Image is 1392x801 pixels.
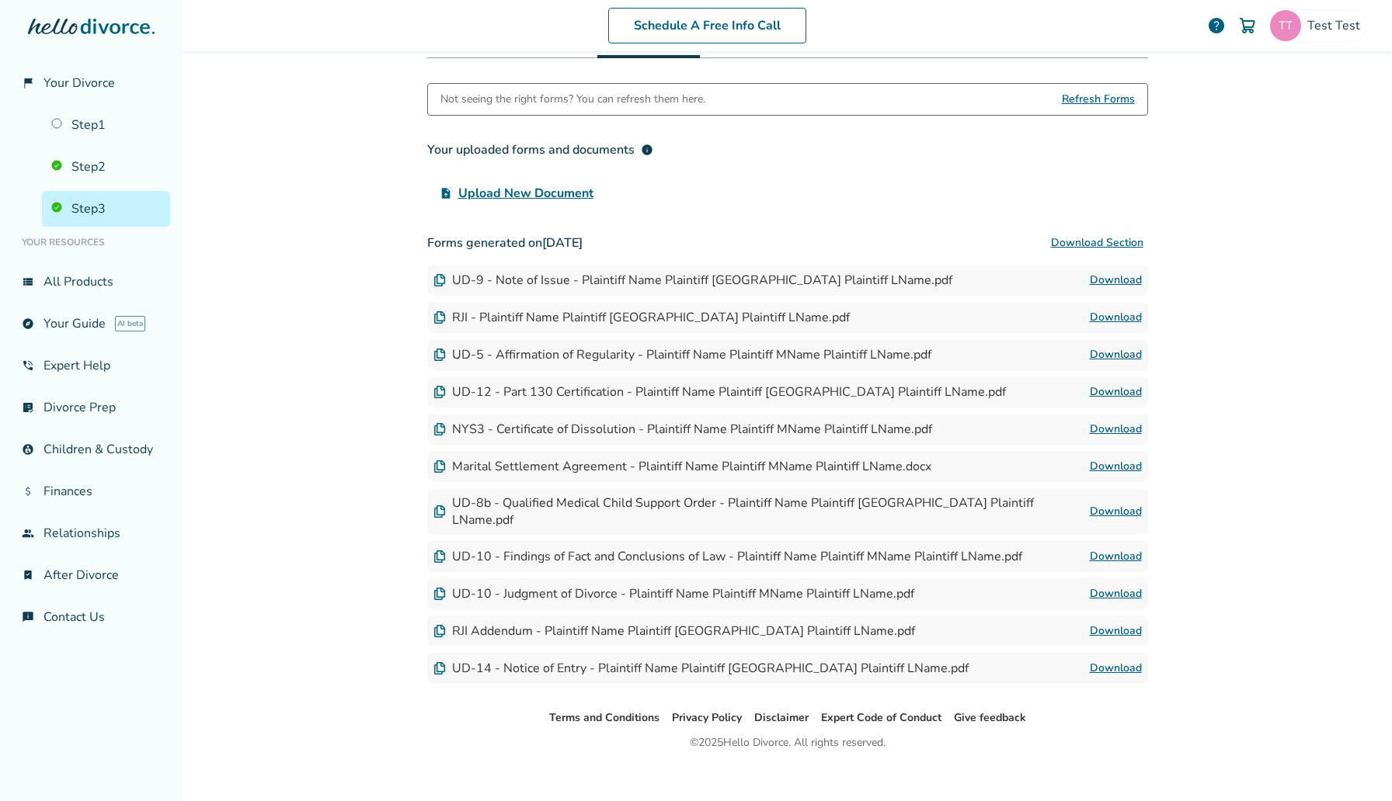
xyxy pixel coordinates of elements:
span: account_child [22,443,34,456]
div: NYS3 - Certificate of Dissolution - Plaintiff Name Plaintiff MName Plaintiff LName.pdf [433,421,932,438]
span: AI beta [115,316,145,331]
a: Step1 [42,107,170,143]
a: Download [1090,420,1142,439]
div: RJI Addendum - Plaintiff Name Plaintiff [GEOGRAPHIC_DATA] Plaintiff LName.pdf [433,622,915,640]
img: Document [433,460,446,473]
div: Your uploaded forms and documents [427,140,653,159]
span: explore [22,317,34,330]
a: Step3 [42,191,170,227]
a: Download [1090,345,1142,364]
div: UD-8b - Qualified Medical Child Support Order - Plaintiff Name Plaintiff [GEOGRAPHIC_DATA] Plaint... [433,494,1090,529]
img: Document [433,423,446,435]
div: UD-5 - Affirmation of Regularity - Plaintiff Name Plaintiff MName Plaintiff LName.pdf [433,346,931,363]
img: Document [433,625,446,637]
div: Marital Settlement Agreement - Plaintiff Name Plaintiff MName Plaintiff LName.docx [433,458,931,475]
a: Privacy Policy [672,710,742,725]
a: Download [1090,659,1142,678]
span: list_alt_check [22,401,34,414]
h3: Forms generated on [DATE] [427,227,1148,258]
img: Document [433,348,446,361]
span: info [641,144,653,156]
div: UD-10 - Judgment of Divorce - Plaintiff Name Plaintiff MName Plaintiff LName.pdf [433,585,914,602]
a: Step2 [42,149,170,185]
a: Download [1090,271,1142,290]
button: Download Section [1046,227,1148,258]
a: Download [1090,502,1142,521]
li: Disclaimer [754,709,809,727]
div: UD-10 - Findings of Fact and Conclusions of Law - Plaintiff Name Plaintiff MName Plaintiff LName.pdf [433,548,1022,565]
a: Download [1090,584,1142,603]
div: RJI - Plaintiff Name Plaintiff [GEOGRAPHIC_DATA] Plaintiff LName.pdf [433,309,850,326]
span: upload_file [440,187,452,199]
a: groupRelationships [12,515,170,551]
a: chat_infoContact Us [12,599,170,635]
a: attach_moneyFinances [12,473,170,509]
div: UD-14 - Notice of Entry - Plaintiff Name Plaintiff [GEOGRAPHIC_DATA] Plaintiff LName.pdf [433,660,969,677]
span: Your Divorce [43,75,115,92]
span: Upload New Document [458,184,593,203]
img: Document [433,311,446,324]
a: flag_2Your Divorce [12,65,170,101]
img: Document [433,588,446,600]
a: Terms and Conditions [549,710,659,725]
a: Download [1090,383,1142,401]
img: sephiroth.jedidiah@freedrops.org [1270,10,1301,41]
div: Not seeing the right forms? You can refresh them here. [440,84,705,115]
span: Test Test [1307,17,1366,34]
div: © 2025 Hello Divorce. All rights reserved. [690,733,886,752]
a: Expert Code of Conduct [821,710,941,725]
img: Document [433,662,446,674]
a: exploreYour GuideAI beta [12,306,170,342]
a: Download [1090,622,1142,640]
span: flag_2 [22,77,34,89]
div: UD-12 - Part 130 Certification - Plaintiff Name Plaintiff [GEOGRAPHIC_DATA] Plaintiff LName.pdf [433,383,1006,400]
a: phone_in_talkExpert Help [12,348,170,383]
span: chat_info [22,611,34,623]
a: help [1207,16,1226,35]
img: Document [433,550,446,563]
a: Download [1090,547,1142,566]
a: Download [1090,308,1142,327]
li: Give feedback [954,709,1026,727]
span: phone_in_talk [22,359,34,372]
img: Cart [1238,16,1257,35]
a: bookmark_checkAfter Divorce [12,557,170,593]
li: Your Resources [12,227,170,258]
img: Document [433,386,446,398]
span: attach_money [22,485,34,498]
a: Schedule A Free Info Call [608,8,806,43]
img: Document [433,505,446,518]
iframe: Chat Widget [1314,726,1392,801]
img: Document [433,274,446,286]
span: Refresh Forms [1062,84,1135,115]
span: view_list [22,276,34,288]
a: view_listAll Products [12,264,170,300]
span: group [22,527,34,539]
span: bookmark_check [22,569,34,581]
div: UD-9 - Note of Issue - Plaintiff Name Plaintiff [GEOGRAPHIC_DATA] Plaintiff LName.pdf [433,272,952,289]
a: account_childChildren & Custody [12,432,170,467]
a: list_alt_checkDivorce Prep [12,390,170,425]
a: Download [1090,457,1142,476]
